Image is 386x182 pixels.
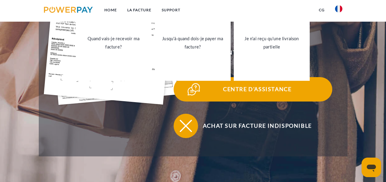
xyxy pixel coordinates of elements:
a: LA FACTURE [122,5,157,16]
img: logo-powerpay.svg [44,7,93,13]
a: Home [99,5,122,16]
span: Achat sur facture indisponible [182,114,332,138]
img: qb_help.svg [186,82,201,97]
iframe: Bouton de lancement de la fenêtre de messagerie [362,158,381,177]
img: qb_close.svg [178,118,193,134]
div: Je n'ai reçu qu'une livraison partielle [237,34,306,51]
span: Centre d'assistance [182,77,332,102]
img: fr [335,5,342,12]
a: CG [314,5,330,16]
div: Jusqu'à quand dois-je payer ma facture? [158,34,227,51]
button: Centre d'assistance [174,77,332,102]
button: Achat sur facture indisponible [174,114,332,138]
a: Support [157,5,186,16]
div: Quand vais-je recevoir ma facture? [79,34,148,51]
